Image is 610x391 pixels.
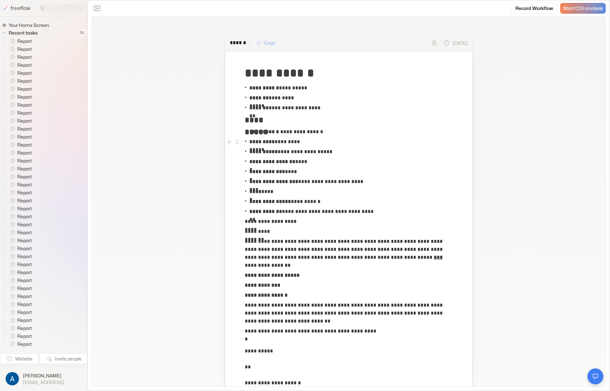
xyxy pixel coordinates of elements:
[16,341,34,347] span: Report
[16,221,34,228] span: Report
[225,138,233,146] button: Add block
[5,77,35,85] a: Report
[5,141,35,149] a: Report
[16,181,34,188] span: Report
[16,62,34,68] span: Report
[16,245,34,252] span: Report
[5,85,35,93] a: Report
[5,300,35,308] a: Report
[5,53,35,61] a: Report
[5,165,35,173] a: Report
[16,277,34,284] span: Report
[16,157,34,164] span: Report
[233,138,241,146] button: Open block menu
[5,173,35,181] a: Report
[16,70,34,76] span: Report
[5,101,35,109] a: Report
[560,3,606,14] a: Start COI analysis
[76,29,87,37] span: 74
[16,237,34,244] span: Report
[5,221,35,229] a: Report
[16,317,34,324] span: Report
[5,117,35,125] a: Report
[5,93,35,101] a: Report
[16,142,34,148] span: Report
[5,324,35,332] a: Report
[5,332,35,340] a: Report
[3,4,31,12] a: freeflow
[7,30,40,36] span: Recent tasks
[5,268,35,276] a: Report
[4,370,83,387] button: [PERSON_NAME][EMAIL_ADDRESS]
[5,45,35,53] a: Report
[5,252,35,260] a: Report
[16,253,34,260] span: Report
[253,38,279,48] button: Copy
[23,372,64,379] span: [PERSON_NAME]
[511,3,558,14] a: Record Workflow
[5,308,35,316] a: Report
[5,340,35,348] a: Report
[16,78,34,84] span: Report
[16,309,34,316] span: Report
[5,213,35,221] a: Report
[16,86,34,92] span: Report
[5,133,35,141] a: Report
[587,368,603,384] button: Open chat
[453,40,468,47] p: [DATE]
[16,134,34,140] span: Report
[16,325,34,332] span: Report
[5,109,35,117] a: Report
[16,333,34,340] span: Report
[40,353,87,364] button: Invite people
[16,126,34,132] span: Report
[5,205,35,213] a: Report
[7,22,51,29] span: Your Home Screen
[16,285,34,292] span: Report
[16,94,34,100] span: Report
[5,69,35,77] a: Report
[16,118,34,124] span: Report
[5,292,35,300] a: Report
[16,46,34,52] span: Report
[16,213,34,220] span: Report
[5,37,35,45] a: Report
[16,102,34,108] span: Report
[5,244,35,252] a: Report
[5,316,35,324] a: Report
[5,284,35,292] a: Report
[16,173,34,180] span: Report
[16,54,34,60] span: Report
[11,4,31,12] p: freeflow
[23,379,64,385] span: [EMAIL_ADDRESS]
[563,6,603,11] span: Start COI analysis
[16,261,34,268] span: Report
[16,189,34,196] span: Report
[5,348,35,356] a: Report
[2,22,51,29] a: Your Home Screen
[5,181,35,189] a: Report
[16,229,34,236] span: Report
[2,29,40,37] button: Recent tasks
[16,301,34,308] span: Report
[5,229,35,237] a: Report
[5,197,35,205] a: Report
[16,293,34,300] span: Report
[16,269,34,276] span: Report
[5,157,35,165] a: Report
[5,237,35,244] a: Report
[16,205,34,212] span: Report
[16,149,34,156] span: Report
[16,349,34,355] span: Report
[16,197,34,204] span: Report
[5,260,35,268] a: Report
[92,3,102,14] button: Close the sidebar
[5,61,35,69] a: Report
[16,110,34,116] span: Report
[16,38,34,45] span: Report
[6,372,19,385] img: profile
[5,125,35,133] a: Report
[5,149,35,157] a: Report
[16,165,34,172] span: Report
[5,189,35,197] a: Report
